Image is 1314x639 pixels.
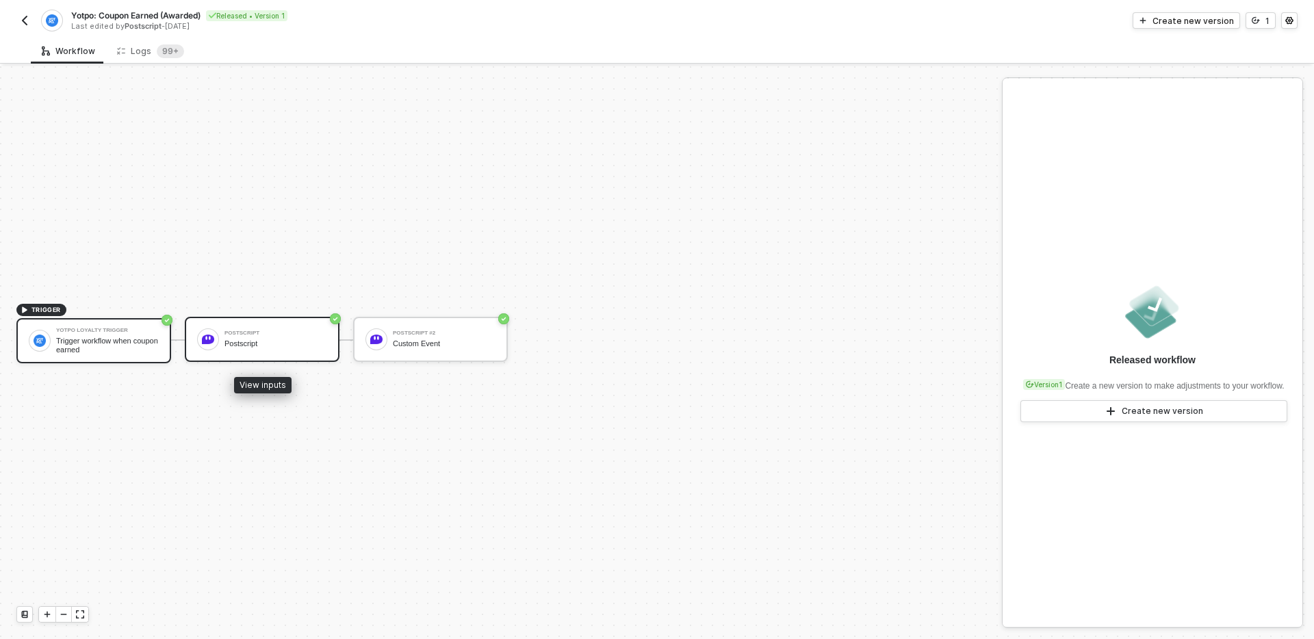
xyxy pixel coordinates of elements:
div: Released • Version 1 [206,10,287,21]
span: icon-versioning [1252,16,1260,25]
div: Postscript [224,339,327,348]
div: Version 1 [1023,379,1065,390]
div: Create new version [1152,15,1234,27]
img: back [19,15,30,26]
div: Workflow [42,46,95,57]
span: icon-success-page [330,313,341,324]
img: integration-icon [46,14,57,27]
div: Postscript [224,330,327,336]
div: Postscript #2 [393,330,495,336]
div: Create a new version to make adjustments to your workflow. [1020,372,1284,392]
span: Postscript [125,21,162,31]
img: icon [34,335,46,347]
div: Logs [117,44,184,58]
span: icon-success-page [162,315,172,326]
sup: 661 [157,44,184,58]
div: View inputs [234,377,292,393]
span: Yotpo: Coupon Earned (Awarded) [71,10,201,21]
img: icon [370,333,383,345]
span: TRIGGER [31,304,61,315]
button: 1 [1246,12,1276,29]
span: icon-play [43,610,51,618]
div: Last edited by - [DATE] [71,21,656,31]
div: 1 [1265,15,1270,27]
span: icon-play [21,306,29,314]
div: Create new version [1122,406,1203,417]
img: icon [202,333,214,345]
div: Custom Event [393,339,495,348]
img: released.png [1122,282,1183,342]
span: icon-minus [60,610,68,618]
div: Released workflow [1109,353,1196,367]
span: icon-play [1105,406,1116,417]
span: icon-versioning [1026,380,1034,389]
span: icon-settings [1285,16,1293,25]
button: Create new version [1020,400,1287,422]
button: back [16,12,33,29]
div: Yotpo Loyalty Trigger [56,328,159,333]
button: Create new version [1133,12,1240,29]
span: icon-expand [76,610,84,618]
span: icon-success-page [498,313,509,324]
div: Trigger workflow when coupon earned [56,337,159,354]
span: icon-play [1139,16,1147,25]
